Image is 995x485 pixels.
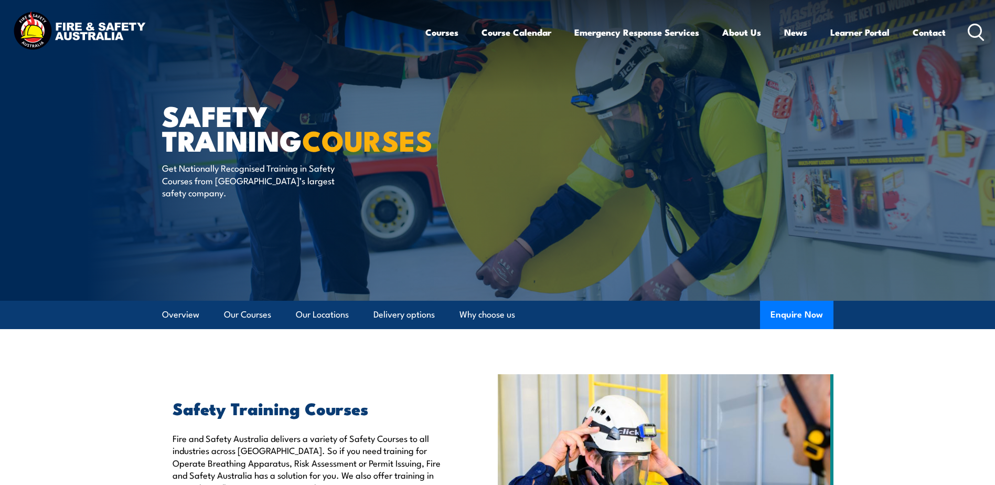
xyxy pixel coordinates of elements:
a: Contact [913,18,946,46]
a: Courses [425,18,458,46]
a: Course Calendar [482,18,551,46]
h2: Safety Training Courses [173,400,450,415]
a: About Us [722,18,761,46]
a: Learner Portal [830,18,890,46]
strong: COURSES [302,118,433,161]
a: Emergency Response Services [574,18,699,46]
a: Why choose us [459,301,515,329]
a: Overview [162,301,199,329]
a: Our Courses [224,301,271,329]
a: News [784,18,807,46]
h1: Safety Training [162,103,421,152]
p: Get Nationally Recognised Training in Safety Courses from [GEOGRAPHIC_DATA]’s largest safety comp... [162,162,354,198]
a: Delivery options [373,301,435,329]
a: Our Locations [296,301,349,329]
button: Enquire Now [760,301,833,329]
